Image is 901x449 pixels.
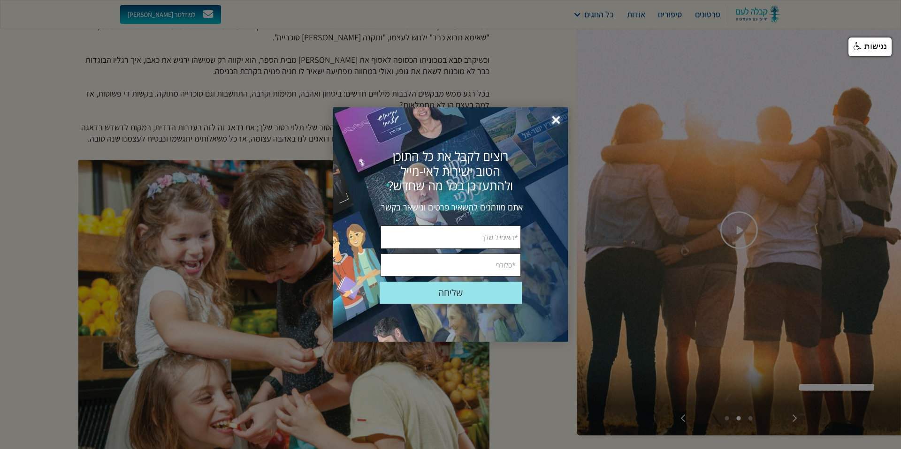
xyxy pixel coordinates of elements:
div: סגור פופאפ [536,110,566,121]
img: נגישות [854,42,862,51]
a: נגישות [848,37,892,56]
div: רוצים לקבל את כל התוכן הטוב ישירות לאי-מייל ולהתעדכן בכל מה שחדש? [379,149,522,193]
span: × [546,110,566,131]
input: *סלולרי [381,254,521,277]
span: נגישות [864,42,887,51]
input: *האימייל שלך [381,225,521,249]
div: אתם מוזמנים להשאיר פרטים ונישאר בקשר. [375,202,526,213]
div: שלח [380,282,522,304]
span: אתם מוזמנים להשאיר פרטים ונישאר בקשר. [379,202,523,213]
span: רוצים לקבל את כל התוכן הטוב ישירות לאי-מייל ולהתעדכן בכל מה שחדש? [388,148,513,194]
